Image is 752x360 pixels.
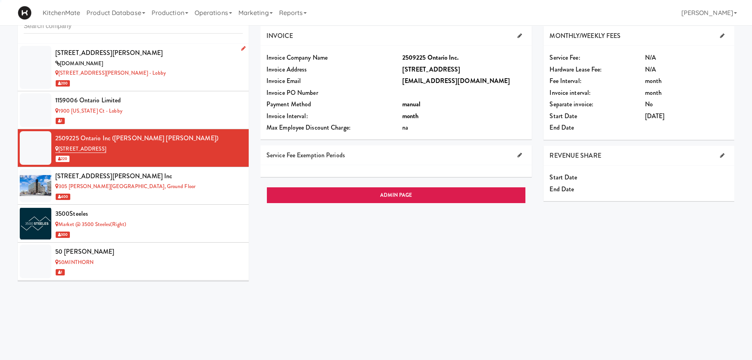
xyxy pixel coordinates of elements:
span: Hardware Lease Fee: [549,65,602,74]
span: Invoice Address [266,65,307,74]
a: [STREET_ADDRESS][PERSON_NAME] - Lobby [55,69,166,77]
b: 2509225 Ontario Inc. [402,53,459,62]
span: month [645,88,662,97]
div: No [645,98,728,110]
span: 200 [56,80,70,87]
a: 50MINTHORN [55,258,94,266]
span: MONTHLY/WEEKLY FEES [549,31,621,40]
span: 1 [56,118,65,124]
div: 50 [PERSON_NAME] [55,246,243,258]
span: 220 [56,156,69,162]
span: Separate invoice: [549,100,593,109]
img: Micromart [18,6,32,20]
span: Service Fee Exemption Periods [266,151,345,160]
div: 2509225 Ontario Inc ([PERSON_NAME] [PERSON_NAME]) [55,132,243,144]
a: 305 [PERSON_NAME][GEOGRAPHIC_DATA], Ground Floor [55,183,195,190]
span: Payment Method [266,100,311,109]
span: Service Fee: [549,53,580,62]
span: 400 [56,194,70,200]
span: [DATE] [645,111,665,121]
div: [STREET_ADDRESS][PERSON_NAME] Inc [55,170,243,182]
div: [STREET_ADDRESS][PERSON_NAME] [55,47,243,59]
li: [STREET_ADDRESS][PERSON_NAME] Inc305 [PERSON_NAME][GEOGRAPHIC_DATA], Ground Floor 400 [18,167,249,205]
span: month [645,76,662,85]
span: Start Date [549,111,577,121]
div: na [402,122,526,134]
li: 50 [PERSON_NAME]50MINTHORN 1 [18,243,249,281]
span: End Date [549,185,574,194]
div: 3500Steeles [55,208,243,220]
li: 5995-[GEOGRAPHIC_DATA][DOMAIN_NAME][STREET_ADDRESS] 200 [18,281,249,328]
b: [EMAIL_ADDRESS][DOMAIN_NAME] [402,76,510,85]
div: 1159006 Ontario Limited [55,94,243,106]
b: month [402,111,419,121]
a: 1900 [US_STATE] Ct - Lobby [55,107,122,115]
span: N/A [645,53,656,62]
b: [STREET_ADDRESS] [402,65,461,74]
span: 300 [56,232,70,238]
span: N/A [645,65,656,74]
li: 1159006 Ontario Limited1900 [US_STATE] Ct - Lobby 1 [18,91,249,129]
span: Invoice Company Name [266,53,328,62]
span: Max Employee Discount Charge: [266,123,351,132]
span: End Date [549,123,574,132]
li: 2509225 Ontario Inc ([PERSON_NAME] [PERSON_NAME])[STREET_ADDRESS] 220 [18,129,249,167]
span: Invoice Interval: [266,111,308,121]
span: Invoice interval: [549,88,591,97]
li: [STREET_ADDRESS][PERSON_NAME][DOMAIN_NAME][STREET_ADDRESS][PERSON_NAME] - Lobby 200 [18,44,249,91]
span: REVENUE SHARE [549,151,601,160]
div: [DOMAIN_NAME] [55,59,243,69]
input: Search company [24,19,243,34]
span: INVOICE [266,31,293,40]
a: [STREET_ADDRESS] [55,145,106,153]
span: 1 [56,269,65,275]
span: Invoice Email [266,76,301,85]
a: Market @ 3500 Steeles(Right) [55,221,126,228]
a: ADMIN PAGE [266,187,526,204]
span: Start Date [549,173,577,182]
li: 3500SteelesMarket @ 3500 Steeles(Right) 300 [18,205,249,243]
span: Fee Interval: [549,76,581,85]
span: Invoice PO Number [266,88,318,97]
b: manual [402,100,421,109]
